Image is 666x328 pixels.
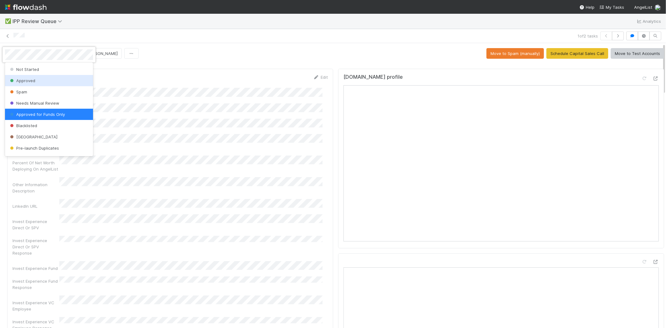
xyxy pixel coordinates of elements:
[9,123,37,128] span: Blacklisted
[9,134,57,139] span: [GEOGRAPHIC_DATA]
[9,146,59,151] span: Pre-launch Duplicates
[9,112,65,117] span: Approved for Funds Only
[9,78,35,83] span: Approved
[9,67,39,72] span: Not Started
[9,89,27,94] span: Spam
[9,101,59,106] span: Needs Manual Review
